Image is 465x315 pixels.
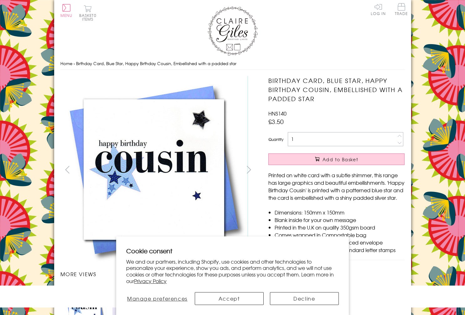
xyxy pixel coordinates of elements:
button: Add to Basket [268,153,405,165]
span: £3.50 [268,117,284,126]
span: Birthday Card, Blue Star, Happy Birthday Cousin, Embellished with a padded star [76,60,236,66]
button: next [242,163,256,177]
span: Add to Basket [323,156,358,163]
li: Comes wrapped in Compostable bag [275,231,405,239]
label: Quantity [268,137,283,142]
h3: More views [60,270,256,278]
p: Printed on white card with a subtle shimmer, this range has large graphics and beautiful embellis... [268,171,405,201]
span: Trade [395,3,408,15]
h2: Cookie consent [126,246,339,255]
nav: breadcrumbs [60,57,405,70]
span: 0 items [82,13,96,22]
span: Manage preferences [127,295,188,302]
button: Manage preferences [126,292,188,305]
li: Blank inside for your own message [275,216,405,224]
button: Accept [195,292,264,305]
button: Basket0 items [79,5,96,21]
button: Decline [270,292,339,305]
span: › [74,60,75,66]
button: prev [60,163,75,177]
li: Printed in the U.K on quality 350gsm board [275,224,405,231]
a: Privacy Policy [134,277,167,285]
li: Dimensions: 150mm x 150mm [275,209,405,216]
img: Birthday Card, Blue Star, Happy Birthday Cousin, Embellished with a padded star [60,76,248,264]
span: Menu [60,13,73,18]
img: Claire Giles Greetings Cards [208,6,258,56]
h1: Birthday Card, Blue Star, Happy Birthday Cousin, Embellished with a padded star [268,76,405,103]
img: Birthday Card, Blue Star, Happy Birthday Cousin, Embellished with a padded star [256,76,444,264]
a: Log In [371,3,386,15]
span: HNS140 [268,110,287,117]
button: Menu [60,4,73,17]
a: Home [60,60,72,66]
p: We and our partners, including Shopify, use cookies and other technologies to personalize your ex... [126,258,339,284]
a: Trade [395,3,408,17]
